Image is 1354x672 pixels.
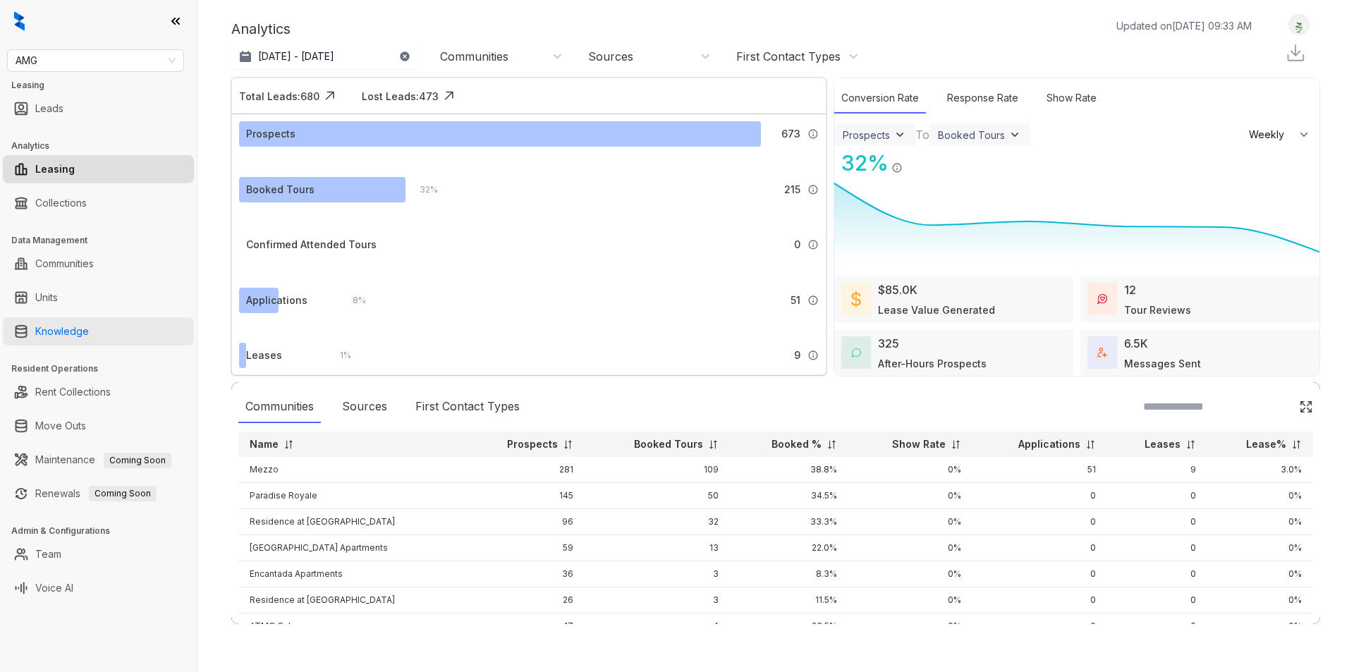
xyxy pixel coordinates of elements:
td: Mezzo [238,457,465,483]
td: Residence at [GEOGRAPHIC_DATA] [238,509,465,535]
a: Units [35,283,58,312]
img: sorting [951,439,961,450]
td: 3 [585,561,729,587]
img: sorting [563,439,573,450]
td: 0 [972,613,1108,640]
img: sorting [1085,439,1096,450]
span: 0 [794,237,800,252]
td: 34.5% [730,483,849,509]
td: 32 [585,509,729,535]
a: Team [35,540,61,568]
td: 0% [848,535,972,561]
a: Leads [35,94,63,123]
td: 51 [972,457,1108,483]
img: Info [807,128,819,140]
td: 17 [465,613,585,640]
td: Residence at [GEOGRAPHIC_DATA] [238,587,465,613]
td: 0 [972,535,1108,561]
div: Communities [238,391,321,423]
td: 0% [1207,561,1313,587]
div: Leases [246,348,282,363]
p: Booked Tours [634,437,703,451]
td: 0 [1107,535,1207,561]
div: 1 % [326,348,351,363]
td: 33.3% [730,509,849,535]
td: 109 [585,457,729,483]
li: Knowledge [3,317,194,346]
span: AMG [16,50,176,71]
td: 281 [465,457,585,483]
div: Confirmed Attended Tours [246,237,377,252]
li: Move Outs [3,412,194,440]
img: sorting [708,439,719,450]
span: Weekly [1249,128,1292,142]
p: Name [250,437,279,451]
td: Paradise Royale [238,483,465,509]
p: Lease% [1246,437,1286,451]
td: 36 [465,561,585,587]
img: TotalFum [1097,348,1107,358]
td: 0 [972,509,1108,535]
img: TourReviews [1097,294,1107,304]
td: 0% [1207,587,1313,613]
p: Prospects [507,437,558,451]
img: Download [1285,42,1306,63]
td: 0 [972,483,1108,509]
div: Prospects [246,126,295,142]
div: Lease Value Generated [878,303,995,317]
h3: Leasing [11,79,197,92]
div: Conversion Rate [834,83,926,114]
div: 32 % [405,182,438,197]
li: Team [3,540,194,568]
li: Voice AI [3,574,194,602]
img: Click Icon [903,149,924,171]
td: 0% [848,483,972,509]
td: 0% [848,561,972,587]
td: 0 [1107,483,1207,509]
span: 673 [781,126,800,142]
img: sorting [283,439,294,450]
h3: Analytics [11,140,197,152]
a: Move Outs [35,412,86,440]
img: sorting [1185,439,1196,450]
div: Lost Leads: 473 [362,89,439,104]
img: Click Icon [1299,400,1313,414]
img: sorting [1291,439,1302,450]
td: 59 [465,535,585,561]
td: 3.0% [1207,457,1313,483]
div: 12 [1124,281,1136,298]
a: RenewalsComing Soon [35,479,157,508]
p: [DATE] - [DATE] [258,49,334,63]
td: 0% [1207,483,1313,509]
h3: Admin & Configurations [11,525,197,537]
div: Booked Tours [246,182,315,197]
a: Communities [35,250,94,278]
td: 4 [585,613,729,640]
li: Units [3,283,194,312]
td: 96 [465,509,585,535]
li: Collections [3,189,194,217]
li: Leasing [3,155,194,183]
p: Show Rate [892,437,946,451]
img: Click Icon [319,85,341,106]
div: 32 % [834,147,889,179]
a: Voice AI [35,574,73,602]
li: Maintenance [3,446,194,474]
span: 51 [791,293,800,308]
td: 11.5% [730,587,849,613]
div: $85.0K [878,281,917,298]
td: 0 [972,587,1108,613]
div: 8 % [338,293,366,308]
p: Applications [1018,437,1080,451]
li: Leads [3,94,194,123]
td: 0% [848,457,972,483]
a: Knowledge [35,317,89,346]
td: 9 [1107,457,1207,483]
td: 38.8% [730,457,849,483]
td: 0 [1107,509,1207,535]
div: Messages Sent [1124,356,1201,371]
div: Tour Reviews [1124,303,1191,317]
img: ViewFilterArrow [893,128,907,142]
td: ATMO Sahara [238,613,465,640]
td: 0% [1207,509,1313,535]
